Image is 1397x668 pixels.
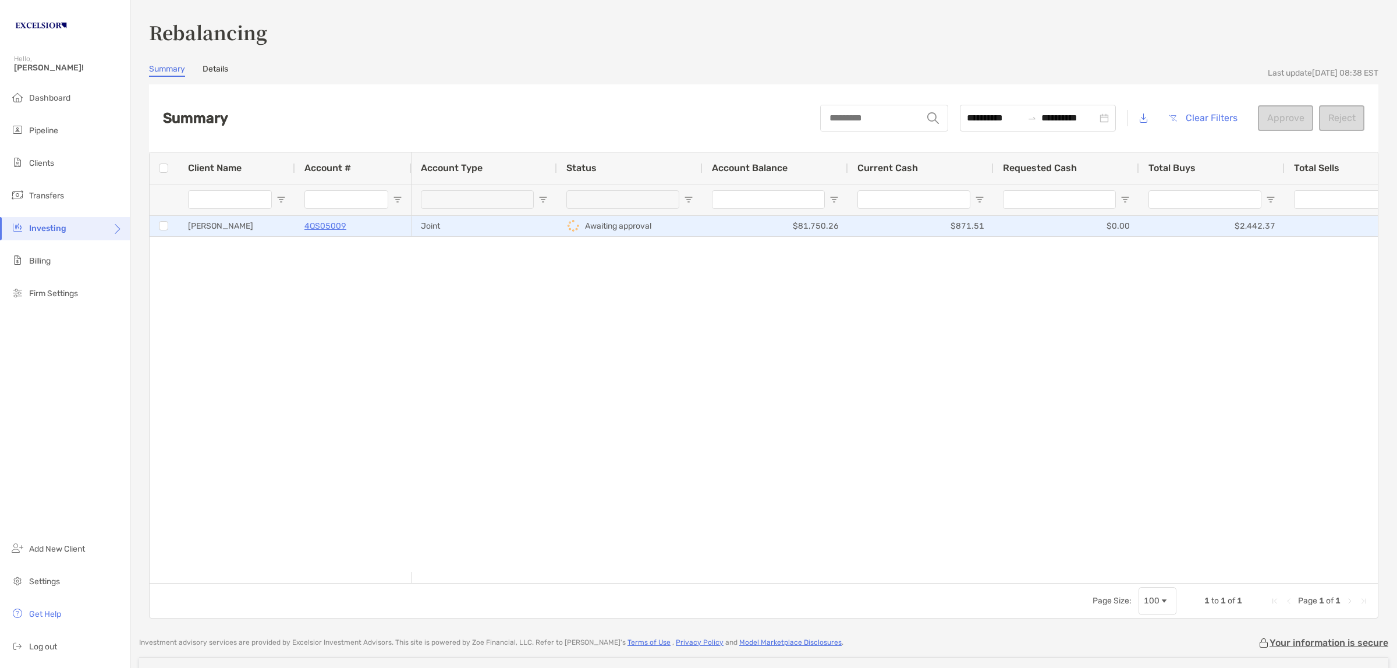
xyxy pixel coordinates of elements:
div: 100 [1144,596,1160,606]
img: transfers icon [10,188,24,202]
img: clients icon [10,155,24,169]
span: Log out [29,642,57,652]
span: swap-right [1027,113,1037,123]
p: Awaiting approval [585,219,651,233]
span: Add New Client [29,544,85,554]
div: [PERSON_NAME] [179,216,295,236]
span: Status [566,162,597,173]
img: add_new_client icon [10,541,24,555]
span: Account # [304,162,351,173]
img: investing icon [10,221,24,234]
div: Page Size: [1093,596,1132,606]
div: First Page [1270,596,1279,606]
button: Open Filter Menu [276,195,286,204]
span: of [1228,596,1235,606]
h2: Summary [163,110,228,126]
img: input icon [927,112,939,124]
img: dashboard icon [10,90,24,104]
p: Investment advisory services are provided by Excelsior Investment Advisors . This site is powered... [139,638,843,647]
span: Get Help [29,609,61,619]
span: 1 [1335,596,1341,606]
input: Current Cash Filter Input [857,190,970,209]
img: button icon [1169,115,1177,122]
a: Summary [149,64,185,77]
span: Page [1298,596,1317,606]
span: to [1027,113,1037,123]
button: Open Filter Menu [1266,195,1275,204]
span: Billing [29,256,51,266]
div: Last update [DATE] 08:38 EST [1268,68,1378,78]
span: of [1326,596,1334,606]
div: $81,750.26 [703,216,848,236]
div: $871.51 [848,216,994,236]
img: settings icon [10,574,24,588]
div: Last Page [1359,596,1368,606]
span: Client Name [188,162,242,173]
div: $2,442.37 [1139,216,1285,236]
input: Account Balance Filter Input [712,190,825,209]
a: 4QS05009 [304,219,346,233]
span: Clients [29,158,54,168]
span: 1 [1319,596,1324,606]
a: Model Marketplace Disclosures [739,638,842,646]
span: Pipeline [29,126,58,136]
div: $0.00 [994,216,1139,236]
input: Total Buys Filter Input [1148,190,1261,209]
span: Transfers [29,191,64,201]
img: icon status [566,219,580,233]
div: Page Size [1139,587,1176,615]
a: Details [203,64,228,77]
span: Current Cash [857,162,918,173]
span: Settings [29,577,60,587]
input: Client Name Filter Input [188,190,272,209]
h3: Rebalancing [149,19,1378,45]
img: get-help icon [10,606,24,620]
img: billing icon [10,253,24,267]
span: 1 [1204,596,1210,606]
span: Total Sells [1294,162,1339,173]
button: Open Filter Menu [393,195,402,204]
button: Open Filter Menu [538,195,548,204]
span: Investing [29,223,66,233]
input: Account # Filter Input [304,190,388,209]
span: Dashboard [29,93,70,103]
a: Terms of Use [627,638,671,646]
button: Open Filter Menu [975,195,984,204]
button: Open Filter Menu [1121,195,1130,204]
span: [PERSON_NAME]! [14,63,123,73]
span: Total Buys [1148,162,1196,173]
span: Firm Settings [29,289,78,299]
button: Open Filter Menu [684,195,693,204]
span: to [1211,596,1219,606]
span: 1 [1237,596,1242,606]
button: Open Filter Menu [829,195,839,204]
span: 1 [1221,596,1226,606]
img: firm-settings icon [10,286,24,300]
div: Joint [412,216,557,236]
div: Previous Page [1284,596,1293,606]
button: Clear Filters [1160,105,1246,131]
img: pipeline icon [10,123,24,137]
input: Requested Cash Filter Input [1003,190,1116,209]
div: Next Page [1345,596,1355,606]
p: Your information is secure [1270,637,1388,648]
span: Account Type [421,162,483,173]
img: logout icon [10,639,24,653]
span: Requested Cash [1003,162,1077,173]
img: Zoe Logo [14,5,68,47]
span: Account Balance [712,162,788,173]
a: Privacy Policy [676,638,724,646]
